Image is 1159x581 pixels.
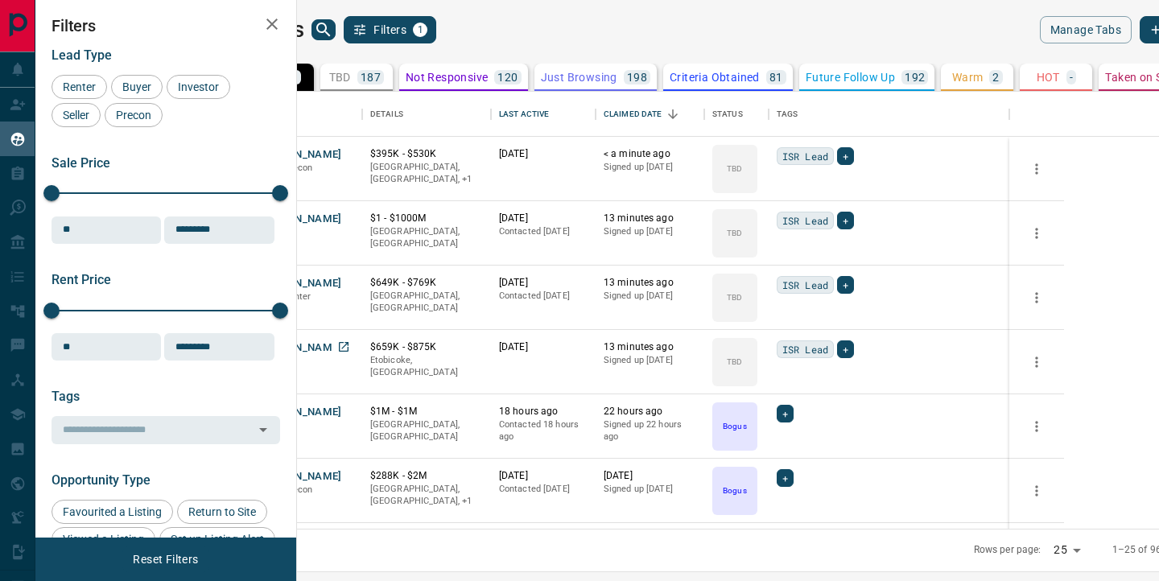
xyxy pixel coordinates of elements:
[117,80,157,93] span: Buyer
[782,470,788,486] span: +
[727,291,742,303] p: TBD
[837,276,854,294] div: +
[52,103,101,127] div: Seller
[782,148,828,164] span: ISR Lead
[57,80,101,93] span: Renter
[1025,350,1049,374] button: more
[497,72,518,83] p: 120
[361,72,381,83] p: 187
[499,92,549,137] div: Last Active
[777,469,794,487] div: +
[329,72,351,83] p: TBD
[782,212,828,229] span: ISR Lead
[604,354,696,367] p: Signed up [DATE]
[769,72,783,83] p: 81
[333,336,354,357] a: Open in New Tab
[52,75,107,99] div: Renter
[370,405,483,418] p: $1M - $1M
[1025,414,1049,439] button: more
[604,212,696,225] p: 13 minutes ago
[604,469,696,483] p: [DATE]
[782,341,828,357] span: ISR Lead
[370,354,483,379] p: Etobicoke, [GEOGRAPHIC_DATA]
[604,483,696,496] p: Signed up [DATE]
[370,225,483,250] p: [GEOGRAPHIC_DATA], [GEOGRAPHIC_DATA]
[541,72,617,83] p: Just Browsing
[712,92,743,137] div: Status
[837,212,854,229] div: +
[311,19,336,40] button: search button
[843,341,848,357] span: +
[596,92,704,137] div: Claimed Date
[52,527,155,551] div: Viewed a Listing
[1025,157,1049,181] button: more
[252,418,274,441] button: Open
[974,543,1041,557] p: Rows per page:
[499,340,588,354] p: [DATE]
[370,418,483,443] p: [GEOGRAPHIC_DATA], [GEOGRAPHIC_DATA]
[370,147,483,161] p: $395K - $530K
[769,92,1010,137] div: Tags
[499,276,588,290] p: [DATE]
[258,340,342,356] button: [PERSON_NAME]
[777,405,794,422] div: +
[1037,72,1060,83] p: HOT
[258,276,342,291] button: [PERSON_NAME]
[258,212,342,227] button: [PERSON_NAME]
[723,484,746,497] p: Bogus
[604,340,696,354] p: 13 minutes ago
[415,24,426,35] span: 1
[727,227,742,239] p: TBD
[843,212,848,229] span: +
[52,472,151,488] span: Opportunity Type
[662,103,684,126] button: Sort
[1025,479,1049,503] button: more
[1070,72,1073,83] p: -
[370,212,483,225] p: $1 - $1000M
[704,92,769,137] div: Status
[782,406,788,422] span: +
[1040,16,1132,43] button: Manage Tabs
[105,103,163,127] div: Precon
[111,75,163,99] div: Buyer
[258,469,342,484] button: [PERSON_NAME]
[370,290,483,315] p: [GEOGRAPHIC_DATA], [GEOGRAPHIC_DATA]
[122,546,208,573] button: Reset Filters
[159,527,275,551] div: Set up Listing Alert
[52,155,110,171] span: Sale Price
[177,500,267,524] div: Return to Site
[499,290,588,303] p: Contacted [DATE]
[167,75,230,99] div: Investor
[837,340,854,358] div: +
[782,277,828,293] span: ISR Lead
[604,405,696,418] p: 22 hours ago
[370,340,483,354] p: $659K - $875K
[499,212,588,225] p: [DATE]
[499,418,588,443] p: Contacted 18 hours ago
[727,356,742,368] p: TBD
[52,47,112,63] span: Lead Type
[952,72,984,83] p: Warm
[604,161,696,174] p: Signed up [DATE]
[806,72,895,83] p: Future Follow Up
[52,16,280,35] h2: Filters
[362,92,491,137] div: Details
[777,92,798,137] div: Tags
[165,533,270,546] span: Set up Listing Alert
[604,276,696,290] p: 13 minutes ago
[1025,286,1049,310] button: more
[843,148,848,164] span: +
[172,80,225,93] span: Investor
[491,92,596,137] div: Last Active
[258,405,342,420] button: [PERSON_NAME]
[604,147,696,161] p: < a minute ago
[57,109,95,122] span: Seller
[670,72,760,83] p: Criteria Obtained
[499,225,588,238] p: Contacted [DATE]
[1025,221,1049,245] button: more
[992,72,999,83] p: 2
[905,72,925,83] p: 192
[499,469,588,483] p: [DATE]
[258,147,342,163] button: [PERSON_NAME]
[604,92,662,137] div: Claimed Date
